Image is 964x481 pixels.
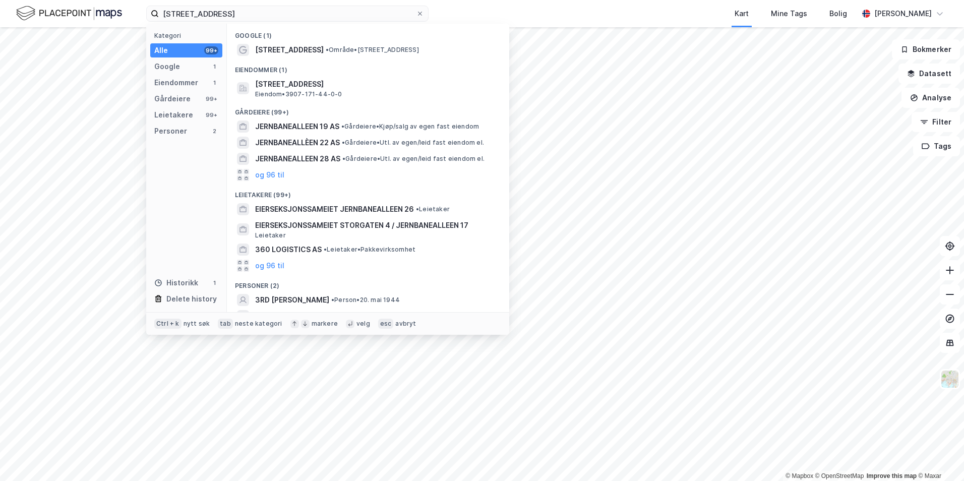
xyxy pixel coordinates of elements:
div: markere [312,320,338,328]
span: Leietaker [255,231,286,239]
div: Mine Tags [771,8,807,20]
button: og 96 til [255,169,284,181]
div: Google [154,61,180,73]
span: EIERSEKSJONSSAMEIET STORGATEN 4 / JERNBANEALLEEN 17 [255,219,497,231]
div: 2 [210,127,218,135]
span: • [341,123,344,130]
div: Bolig [829,8,847,20]
div: neste kategori [235,320,282,328]
div: Kategori [154,32,222,39]
div: Eiendommer [154,77,198,89]
div: [PERSON_NAME] [874,8,932,20]
span: 360 LOGISTICS AS [255,244,322,256]
span: • [416,205,419,213]
button: og 96 til [255,260,284,272]
div: 99+ [204,111,218,119]
div: Kart [735,8,749,20]
div: Leietakere (99+) [227,183,509,201]
span: 3RD [PERSON_NAME] [255,310,329,322]
span: [STREET_ADDRESS] [255,78,497,90]
button: Tags [913,136,960,156]
div: Historikk [154,277,198,289]
div: 1 [210,63,218,71]
a: Improve this map [867,472,917,479]
button: Filter [912,112,960,132]
span: Person • 20. mai 1944 [331,296,400,304]
div: avbryt [395,320,416,328]
a: Mapbox [786,472,813,479]
div: nytt søk [184,320,210,328]
span: EIERSEKSJONSSAMEIET JERNBANEALLEEN 26 [255,203,414,215]
div: 1 [210,79,218,87]
span: Område • [STREET_ADDRESS] [326,46,419,54]
iframe: Chat Widget [914,433,964,481]
span: • [324,246,327,253]
div: 99+ [204,46,218,54]
span: Eiendom • 3907-171-44-0-0 [255,90,342,98]
button: Analyse [901,88,960,108]
a: OpenStreetMap [815,472,864,479]
div: Personer (2) [227,274,509,292]
span: 3RD [PERSON_NAME] [255,294,329,306]
div: Kontrollprogram for chat [914,433,964,481]
span: • [342,139,345,146]
div: Ctrl + k [154,319,182,329]
div: 99+ [204,95,218,103]
span: JERNBANEALLEEN 19 AS [255,121,339,133]
img: logo.f888ab2527a4732fd821a326f86c7f29.svg [16,5,122,22]
div: Alle [154,44,168,56]
span: • [331,296,334,304]
div: esc [378,319,394,329]
div: Gårdeiere [154,93,191,105]
div: velg [356,320,370,328]
span: JERNBANEALLEEN 28 AS [255,153,340,165]
span: Leietaker • Pakkevirksomhet [324,246,415,254]
span: • [342,155,345,162]
span: JERNBANEALLÈEN 22 AS [255,137,340,149]
span: [STREET_ADDRESS] [255,44,324,56]
div: Personer [154,125,187,137]
span: Gårdeiere • Utl. av egen/leid fast eiendom el. [342,155,485,163]
div: tab [218,319,233,329]
span: Gårdeiere • Utl. av egen/leid fast eiendom el. [342,139,484,147]
span: Gårdeiere • Kjøp/salg av egen fast eiendom [341,123,479,131]
div: Leietakere [154,109,193,121]
button: Bokmerker [892,39,960,59]
div: Delete history [166,293,217,305]
img: Z [940,370,959,389]
div: 1 [210,279,218,287]
div: Google (1) [227,24,509,42]
button: Datasett [898,64,960,84]
div: Gårdeiere (99+) [227,100,509,118]
span: • [326,46,329,53]
div: Eiendommer (1) [227,58,509,76]
input: Søk på adresse, matrikkel, gårdeiere, leietakere eller personer [159,6,416,21]
span: Leietaker [416,205,450,213]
